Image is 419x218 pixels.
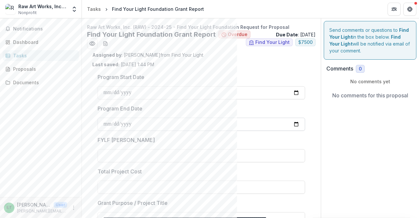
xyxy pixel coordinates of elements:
[17,201,51,208] p: [PERSON_NAME]
[13,66,74,72] div: Proposals
[87,30,216,38] h2: Find Your Light Foundation Grant Report
[255,40,290,45] span: Find Your Light
[3,24,79,34] button: Notifications
[228,32,247,37] span: Overdue
[324,21,416,60] div: Send comments or questions to in the box below. will be notified via email of your comment.
[13,26,76,32] span: Notifications
[98,73,144,81] p: Program Start Date
[84,4,207,14] nav: breadcrumb
[326,78,414,85] p: No comments yet
[7,206,12,210] div: Elliot Tranter
[332,91,408,99] p: No comments for this proposal
[298,40,313,45] span: $ 7500
[5,4,16,14] img: Raw Art Works, Inc. (RAW)
[18,10,37,16] span: Nonprofit
[276,32,298,37] strong: Due Date
[13,52,74,59] div: Tasks
[100,38,111,49] button: download-word-button
[276,31,316,38] p: : [DATE]
[54,202,67,208] p: User
[3,77,79,88] a: Documents
[84,4,103,14] a: Tasks
[92,51,310,58] p: : [PERSON_NAME] from Find Your Light
[92,62,119,67] strong: Last saved:
[70,3,79,16] button: Open entity switcher
[98,199,168,207] p: Grant Purpose / Project Title
[87,6,101,12] div: Tasks
[92,52,121,58] strong: Assigned by
[3,50,79,61] a: Tasks
[92,61,154,68] p: [DATE] 1:44 PM
[98,105,142,112] p: Program End Date
[87,38,98,49] button: Preview 490c5b4c-8396-4b46-a34a-b80559a02acb.pdf
[112,6,204,12] div: Find Your Light Foundation Grant Report
[403,3,416,16] button: Get Help
[3,37,79,48] a: Dashboard
[18,3,67,10] div: Raw Art Works, Inc. (RAW)
[13,39,74,46] div: Dashboard
[98,136,155,144] p: FYLF [PERSON_NAME]
[98,168,142,175] p: Total Project Cost
[17,208,67,214] p: [PERSON_NAME][EMAIL_ADDRESS][DOMAIN_NAME]
[388,3,401,16] button: Partners
[3,64,79,74] a: Proposals
[70,204,78,212] button: More
[13,79,74,86] div: Documents
[87,24,316,30] p: Raw Art Works, Inc. (RAW) - 2024-25 - Find Your Light Foundation Request for Proposal
[326,66,353,72] h2: Comments
[359,66,362,72] span: 0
